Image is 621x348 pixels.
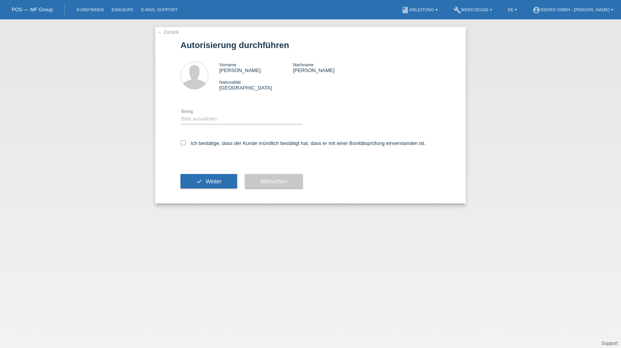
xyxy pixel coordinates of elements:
[206,178,222,184] span: Weiter
[602,341,618,346] a: Support
[108,7,137,12] a: Einkäufe
[245,174,303,189] button: Abbrechen
[453,6,461,14] i: build
[293,62,367,73] div: [PERSON_NAME]
[196,178,202,184] i: check
[219,80,241,84] span: Nationalität
[401,6,409,14] i: book
[180,40,441,50] h1: Autorisierung durchführen
[293,62,314,67] span: Nachname
[219,62,236,67] span: Vorname
[260,178,287,184] span: Abbrechen
[12,7,53,12] a: POS — MF Group
[157,29,179,35] a: ← Zurück
[73,7,108,12] a: Kund*innen
[533,6,540,14] i: account_circle
[504,7,521,12] a: DE ▾
[397,7,441,12] a: bookAnleitung ▾
[180,174,237,189] button: check Weiter
[180,140,426,146] label: Ich bestätige, dass der Kunde mündlich bestätigt hat, dass er mit einer Bonitätsprüfung einversta...
[219,62,293,73] div: [PERSON_NAME]
[219,79,293,91] div: [GEOGRAPHIC_DATA]
[529,7,617,12] a: account_circleRedro GmbH - [PERSON_NAME] ▾
[137,7,182,12] a: E-Mail Support
[449,7,496,12] a: buildWerkzeuge ▾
